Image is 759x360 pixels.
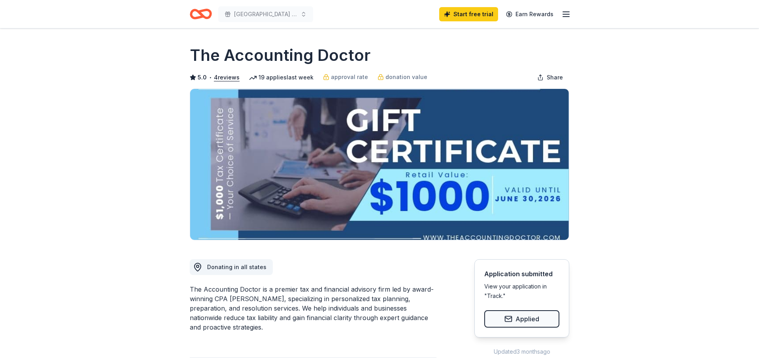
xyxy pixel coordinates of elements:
span: Share [547,73,563,82]
div: Updated 3 months ago [474,347,569,356]
a: Start free trial [439,7,498,21]
span: Donating in all states [207,264,266,270]
span: 5.0 [198,73,207,82]
span: Applied [515,314,539,324]
span: approval rate [331,72,368,82]
div: View your application in "Track." [484,282,559,301]
span: • [209,74,212,81]
button: [GEOGRAPHIC_DATA] Graduation Ball/Annual Fashion Show 2026 [218,6,313,22]
span: [GEOGRAPHIC_DATA] Graduation Ball/Annual Fashion Show 2026 [234,9,297,19]
button: 4reviews [214,73,240,82]
img: Image for The Accounting Doctor [190,89,569,240]
div: 19 applies last week [249,73,313,82]
div: The Accounting Doctor is a premier tax and financial advisory firm led by award-winning CPA [PERS... [190,285,436,332]
div: Application submitted [484,269,559,279]
button: Share [531,70,569,85]
span: donation value [385,72,427,82]
a: Earn Rewards [501,7,558,21]
a: Home [190,5,212,23]
a: approval rate [323,72,368,82]
h1: The Accounting Doctor [190,44,370,66]
a: donation value [378,72,427,82]
button: Applied [484,310,559,328]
